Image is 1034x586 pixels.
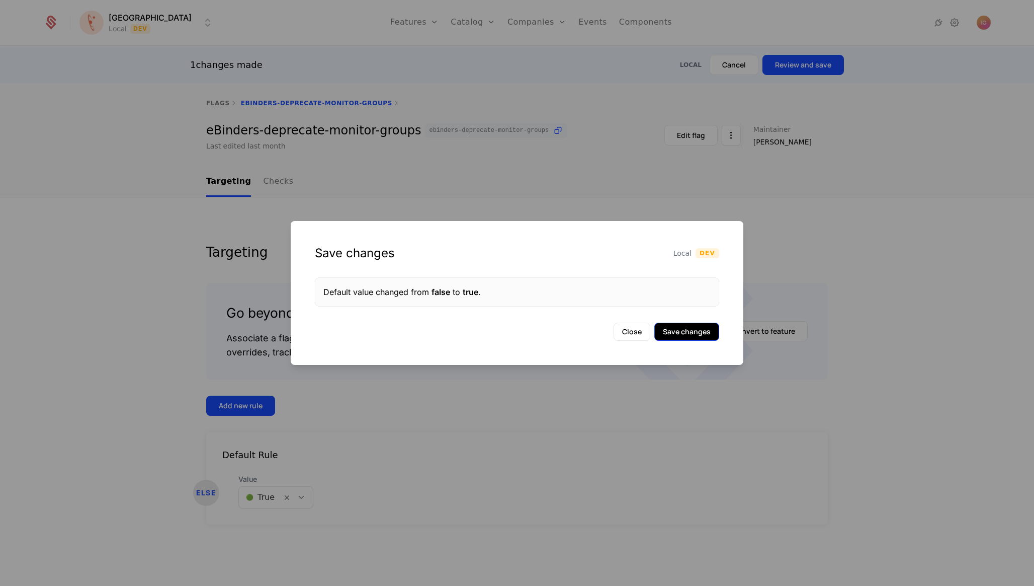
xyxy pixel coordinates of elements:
[614,323,650,341] button: Close
[323,286,711,298] div: Default value changed from to .
[654,323,719,341] button: Save changes
[432,287,450,297] span: false
[696,248,719,258] span: Dev
[463,287,478,297] span: true
[673,248,692,258] span: Local
[315,245,395,261] div: Save changes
